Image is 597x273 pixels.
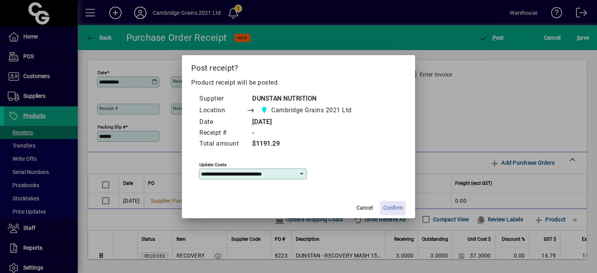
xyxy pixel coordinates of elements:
span: Cambridge Grains 2021 Ltd [271,106,352,115]
td: [DATE] [246,117,367,128]
td: Location [199,104,246,117]
span: Confirm [383,204,403,212]
td: Total amount [199,139,246,150]
p: Product receipt will be posted. [191,78,406,87]
td: $1191.29 [246,139,367,150]
td: Receipt # [199,128,246,139]
span: Cancel [356,204,373,212]
h2: Post receipt? [182,55,415,78]
td: Date [199,117,246,128]
td: - [246,128,367,139]
span: Cambridge Grains 2021 Ltd [258,105,355,116]
td: DUNSTAN NUTRITION [246,94,367,104]
td: Supplier [199,94,246,104]
mat-label: Update costs [199,162,227,167]
button: Confirm [380,201,406,215]
button: Cancel [352,201,377,215]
